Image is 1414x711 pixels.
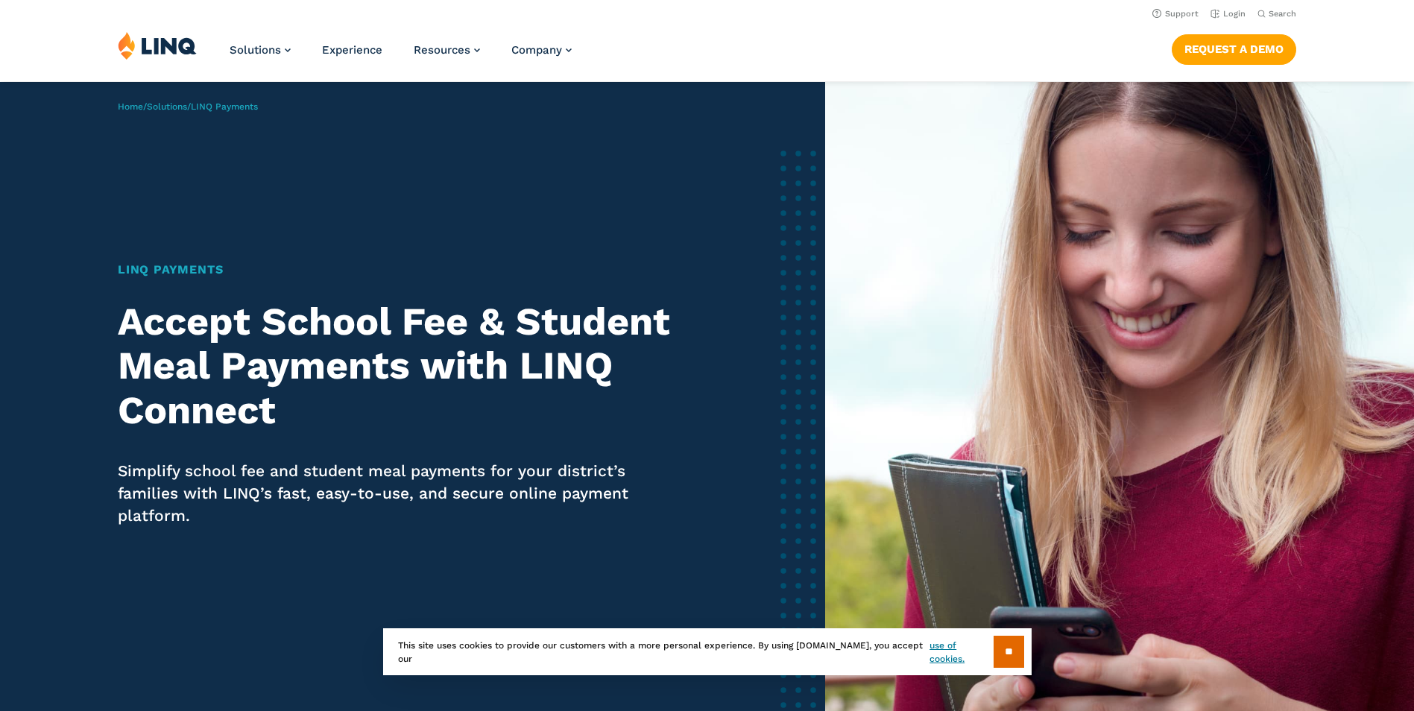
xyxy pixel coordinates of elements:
[118,460,675,527] p: Simplify school fee and student meal payments for your district’s families with LINQ’s fast, easy...
[230,43,281,57] span: Solutions
[230,43,291,57] a: Solutions
[322,43,382,57] a: Experience
[1269,9,1296,19] span: Search
[191,101,258,112] span: LINQ Payments
[1172,34,1296,64] a: Request a Demo
[929,639,993,666] a: use of cookies.
[118,300,675,433] h2: Accept School Fee & Student Meal Payments with LINQ Connect
[414,43,470,57] span: Resources
[1211,9,1246,19] a: Login
[511,43,562,57] span: Company
[1152,9,1199,19] a: Support
[230,31,572,80] nav: Primary Navigation
[1257,8,1296,19] button: Open Search Bar
[383,628,1032,675] div: This site uses cookies to provide our customers with a more personal experience. By using [DOMAIN...
[147,101,187,112] a: Solutions
[511,43,572,57] a: Company
[118,101,258,112] span: / /
[118,261,675,279] h1: LINQ Payments
[1172,31,1296,64] nav: Button Navigation
[118,31,197,60] img: LINQ | K‑12 Software
[118,101,143,112] a: Home
[414,43,480,57] a: Resources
